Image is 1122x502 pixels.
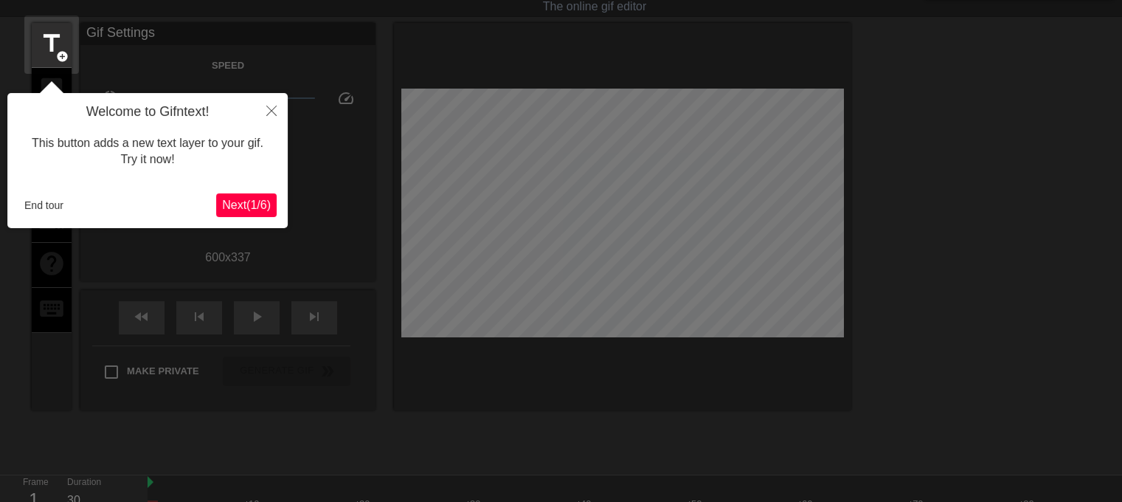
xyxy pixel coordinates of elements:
[255,93,288,127] button: Close
[222,199,271,211] span: Next ( 1 / 6 )
[18,104,277,120] h4: Welcome to Gifntext!
[216,193,277,217] button: Next
[18,194,69,216] button: End tour
[18,120,277,183] div: This button adds a new text layer to your gif. Try it now!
